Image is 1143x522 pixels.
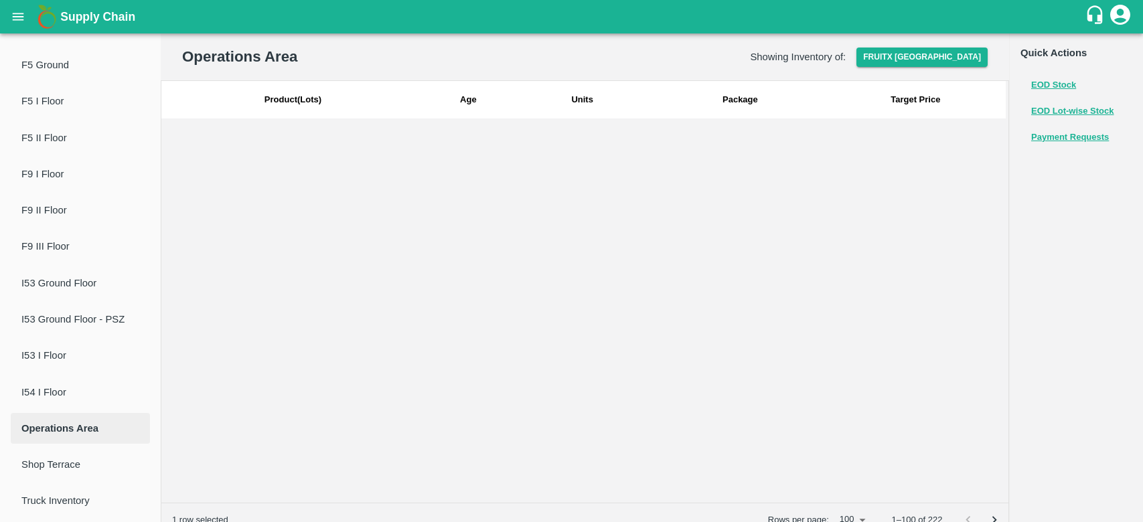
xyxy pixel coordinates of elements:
[21,421,139,436] span: Operations Area
[182,46,297,68] h2: Operations Area
[21,130,139,145] span: F5 II Floor
[722,94,758,106] div: Package
[1108,3,1132,31] div: account of current user
[1020,44,1132,62] h6: Quick Actions
[652,81,828,118] div: Package
[21,94,139,108] span: F5 I Floor
[21,457,139,472] span: Shop Terrace
[60,7,1085,26] a: Supply Chain
[60,10,135,23] b: Supply Chain
[571,94,593,106] div: Kgs
[856,48,988,67] button: Select DC
[21,239,139,254] span: F9 III Floor
[21,493,139,508] span: Truck Inventory
[161,81,425,118] div: Product(Lots)
[425,81,512,118] div: Age
[1031,78,1076,93] button: EOD Stock
[891,94,940,106] div: Target Price
[3,1,33,32] button: open drawer
[1085,5,1108,29] div: customer-support
[21,276,139,290] span: I53 Ground Floor
[1031,104,1114,119] button: EOD Lot-wise Stock
[828,81,1003,118] div: Target Price
[750,48,846,66] h6: Showing Inventory of:
[264,94,321,106] div: Product(Lots)
[512,81,653,118] div: Units
[21,312,139,327] span: I53 Ground Floor - PSZ
[460,94,477,106] div: Days
[1031,130,1109,145] button: Payment Requests
[21,348,139,363] span: I53 I Floor
[33,3,60,30] img: logo
[21,58,139,72] span: F5 Ground
[21,385,139,400] span: I54 I Floor
[21,167,139,181] span: F9 I Floor
[21,203,139,217] span: F9 II Floor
